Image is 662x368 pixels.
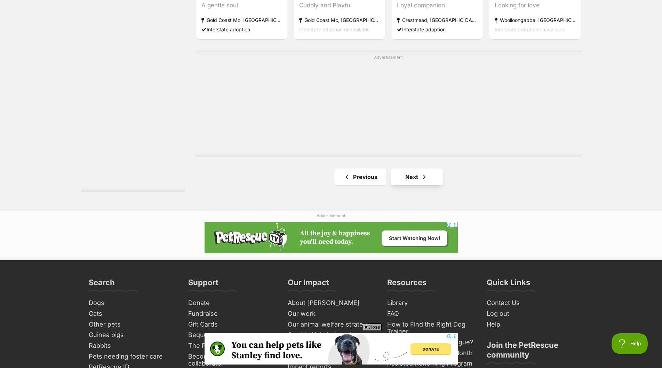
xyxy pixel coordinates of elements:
[384,298,477,308] a: Library
[299,15,380,25] strong: Gold Coast Mc, [GEOGRAPHIC_DATA]
[185,298,278,308] a: Donate
[86,330,178,340] a: Guinea pigs
[185,308,278,319] a: Fundraise
[397,1,478,10] div: Loyal companion
[285,298,377,308] a: About [PERSON_NAME]
[89,277,115,291] h3: Search
[185,340,278,351] a: The PetRescue Bookshop
[185,330,278,340] a: Bequests
[220,63,557,150] iframe: Advertisement
[397,25,478,34] div: Interstate adoption
[185,319,278,330] a: Gift Cards
[288,277,329,291] h3: Our Impact
[188,277,218,291] h3: Support
[334,169,386,185] a: Previous page
[484,319,576,330] a: Help
[86,308,178,319] a: Cats
[86,298,178,308] a: Dogs
[201,25,282,34] div: Interstate adoption
[363,323,382,330] span: Close
[495,15,575,25] strong: Woolloongabba, [GEOGRAPHIC_DATA]
[285,319,377,330] a: Our animal welfare strategy
[201,1,282,10] div: A gentle soul
[384,308,477,319] a: FAQ
[484,308,576,319] a: Log out
[201,15,282,25] strong: Gold Coast Mc, [GEOGRAPHIC_DATA]
[487,340,574,364] h3: Join the PetRescue community
[391,169,443,185] a: Next page
[285,308,377,319] a: Our work
[397,15,478,25] strong: Crestmead, [GEOGRAPHIC_DATA]
[612,333,648,354] iframe: Help Scout Beacon - Open
[205,222,458,253] iframe: Advertisement
[196,169,582,185] nav: Pagination
[205,333,458,365] iframe: Advertisement
[487,277,530,291] h3: Quick Links
[495,26,565,32] span: Interstate adoption unavailable
[384,319,477,337] a: How to Find the Right Dog Trainer
[86,319,178,330] a: Other pets
[86,351,178,362] a: Pets needing foster care
[495,1,575,10] div: Looking for love
[387,277,426,291] h3: Resources
[86,340,178,351] a: Rabbits
[484,298,576,308] a: Contact Us
[299,1,380,10] div: Cuddly and Playful
[299,26,370,32] span: Interstate adoption unavailable
[196,50,582,157] div: Advertisement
